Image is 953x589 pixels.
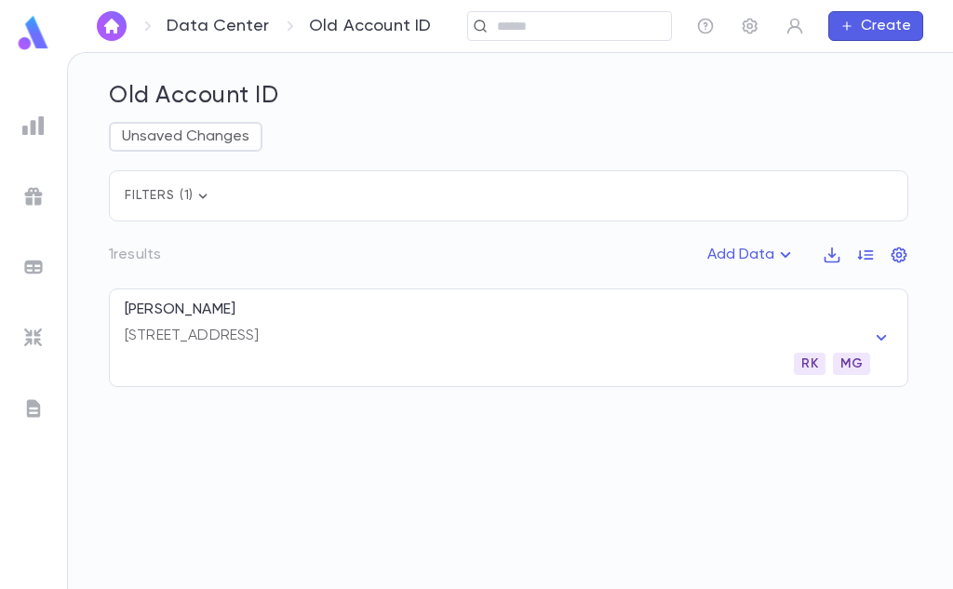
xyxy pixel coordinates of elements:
[167,16,269,36] a: Data Center
[125,301,235,319] p: [PERSON_NAME]
[109,122,262,152] button: Unsaved Changes
[309,16,432,36] p: Old Account ID
[22,327,45,349] img: imports_grey.530a8a0e642e233f2baf0ef88e8c9fcb.svg
[794,356,825,371] span: RK
[101,19,123,33] img: home_white.a664292cf8c1dea59945f0da9f25487c.svg
[833,356,870,371] span: MG
[22,185,45,207] img: campaigns_grey.99e729a5f7ee94e3726e6486bddda8f1.svg
[125,327,870,345] p: [STREET_ADDRESS]
[109,246,161,264] p: 1 results
[15,15,52,51] img: logo
[828,11,923,41] button: Create
[22,256,45,278] img: batches_grey.339ca447c9d9533ef1741baa751efc33.svg
[109,83,278,111] h5: Old Account ID
[22,114,45,137] img: reports_grey.c525e4749d1bce6a11f5fe2a8de1b229.svg
[696,240,808,270] button: Add Data
[125,189,212,202] span: Filters ( 1 )
[22,397,45,420] img: letters_grey.7941b92b52307dd3b8a917253454ce1c.svg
